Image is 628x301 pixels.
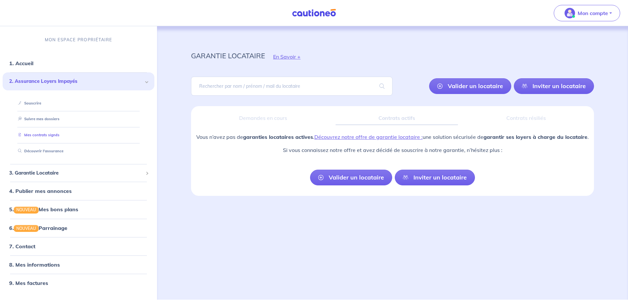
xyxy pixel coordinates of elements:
[196,133,589,141] p: Vous n’avez pas de . une solution sécurisée de .
[10,114,147,124] div: Suivre mes dossiers
[265,47,309,66] button: En Savoir +
[429,78,511,94] a: Valider un locataire
[578,9,608,17] p: Mon compte
[10,146,147,157] div: Découvrir l'assurance
[9,78,143,85] span: 2. Assurance Loyers Impayés
[9,224,67,231] a: 6.NOUVEAUParrainage
[3,167,154,179] div: 3. Garantie Locataire
[191,77,392,96] input: Rechercher par nom / prénom / mail du locataire
[3,203,154,216] div: 5.NOUVEAUMes bons plans
[10,130,147,141] div: Mes contrats signés
[15,117,60,121] a: Suivre mes dossiers
[196,146,589,154] p: Si vous connaissez notre offre et avez décidé de souscrire à notre garantie, n’hésitez plus :
[15,149,63,153] a: Découvrir l'assurance
[3,72,154,90] div: 2. Assurance Loyers Impayés
[9,188,72,194] a: 4. Publier mes annonces
[9,169,143,177] span: 3. Garantie Locataire
[15,133,60,137] a: Mes contrats signés
[3,57,154,70] div: 1. Accueil
[483,134,587,140] strong: garantir ses loyers à charge du locataire
[9,206,78,213] a: 5.NOUVEAUMes bons plans
[191,50,265,62] p: garantie locataire
[310,170,392,185] a: Valider un locataire
[10,98,147,109] div: Souscrire
[3,221,154,234] div: 6.NOUVEAUParrainage
[15,101,41,105] a: Souscrire
[554,5,620,21] button: illu_account_valid_menu.svgMon compte
[395,170,475,185] a: Inviter un locataire
[3,276,154,290] div: 9. Mes factures
[514,78,594,94] a: Inviter un locataire
[372,77,392,95] span: search
[9,280,48,286] a: 9. Mes factures
[243,134,313,140] strong: garanties locataires actives
[9,261,60,268] a: 8. Mes informations
[45,37,112,43] p: MON ESPACE PROPRIÉTAIRE
[565,8,575,18] img: illu_account_valid_menu.svg
[3,184,154,198] div: 4. Publier mes annonces
[314,134,423,140] a: Découvrez notre offre de garantie locataire :
[9,243,35,250] a: 7. Contact
[3,258,154,271] div: 8. Mes informations
[289,9,339,17] img: Cautioneo
[3,240,154,253] div: 7. Contact
[9,60,33,66] a: 1. Accueil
